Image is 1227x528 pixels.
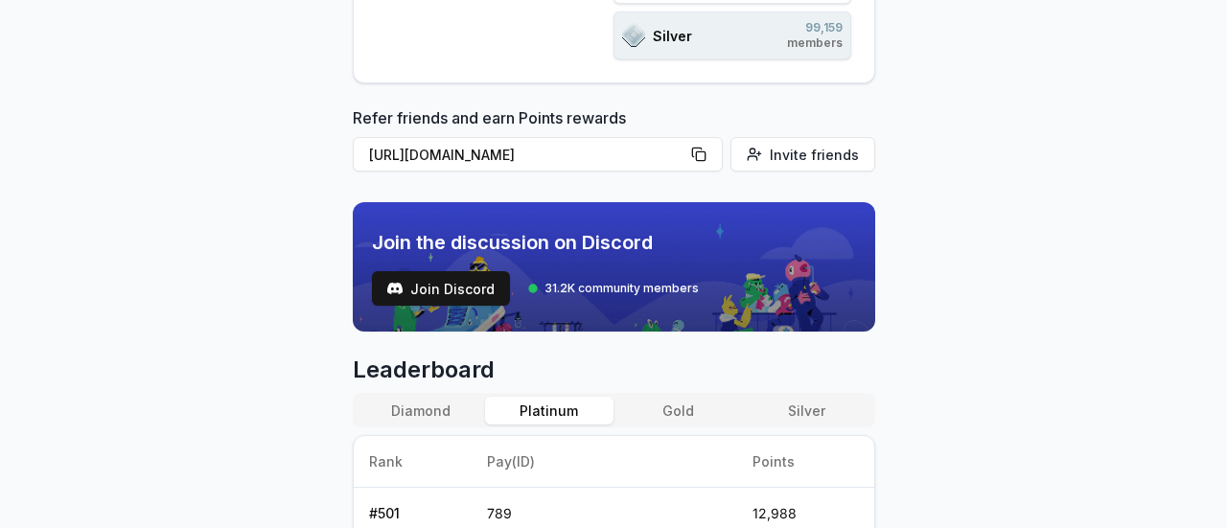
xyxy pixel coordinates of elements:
span: Leaderboard [353,355,875,385]
span: 99,159 [787,20,843,35]
span: members [787,35,843,51]
th: Rank [354,436,473,488]
th: Points [737,436,873,488]
a: testJoin Discord [372,271,510,306]
th: Pay(ID) [472,436,737,488]
button: Join Discord [372,271,510,306]
span: Silver [653,26,692,46]
span: Join the discussion on Discord [372,229,699,256]
button: Invite friends [730,137,875,172]
button: [URL][DOMAIN_NAME] [353,137,723,172]
button: Gold [613,397,742,425]
img: discord_banner [353,202,875,332]
div: Refer friends and earn Points rewards [353,106,875,179]
span: Join Discord [410,279,495,299]
img: ranks_icon [622,23,645,48]
img: test [387,281,403,296]
button: Platinum [485,397,613,425]
span: Invite friends [770,145,859,165]
button: Diamond [357,397,485,425]
span: 31.2K community members [544,281,699,296]
button: Silver [742,397,870,425]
